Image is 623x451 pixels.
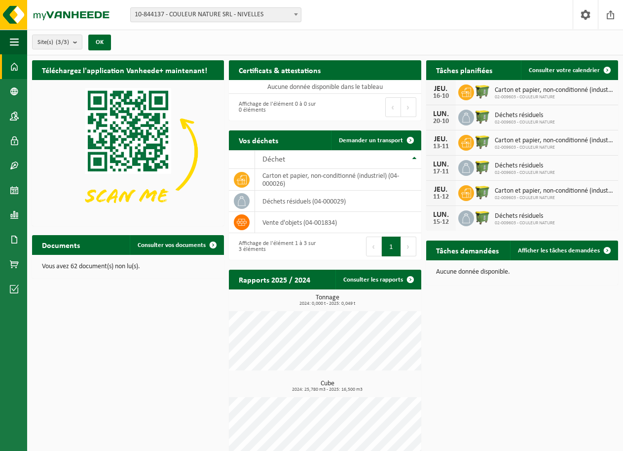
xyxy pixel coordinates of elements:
div: 16-10 [431,93,451,100]
button: 1 [382,237,401,256]
span: 02-009603 - COULEUR NATURE [495,195,613,201]
img: WB-1100-HPE-GN-50 [474,209,491,226]
count: (3/3) [56,39,69,45]
p: Aucune donnée disponible. [436,269,608,276]
span: 2024: 0,000 t - 2025: 0,049 t [234,301,421,306]
div: 17-11 [431,168,451,175]
img: WB-1100-HPE-GN-50 [474,133,491,150]
span: Carton et papier, non-conditionné (industriel) [495,137,613,145]
img: Download de VHEPlus App [32,80,224,224]
div: JEU. [431,85,451,93]
span: Consulter vos documents [138,242,206,248]
td: déchets résiduels (04-000029) [255,191,421,212]
div: Affichage de l'élément 0 à 0 sur 0 éléments [234,96,320,118]
span: Déchet [262,156,285,164]
iframe: chat widget [5,429,165,451]
a: Consulter votre calendrier [521,60,617,80]
a: Consulter vos documents [130,235,223,255]
span: 02-009603 - COULEUR NATURE [495,170,555,176]
h2: Certificats & attestations [229,60,330,80]
a: Afficher les tâches demandées [510,241,617,260]
div: 13-11 [431,143,451,150]
h2: Vos déchets [229,130,288,150]
div: LUN. [431,110,451,118]
img: WB-1100-HPE-GN-50 [474,184,491,201]
div: Affichage de l'élément 1 à 3 sur 3 éléments [234,236,320,257]
span: Afficher les tâches demandées [518,247,600,254]
span: Carton et papier, non-conditionné (industriel) [495,86,613,94]
span: 10-844137 - COULEUR NATURE SRL - NIVELLES [131,8,301,22]
h2: Téléchargez l'application Vanheede+ maintenant! [32,60,217,80]
td: carton et papier, non-conditionné (industriel) (04-000026) [255,169,421,191]
div: LUN. [431,161,451,168]
button: OK [88,35,111,50]
span: Déchets résiduels [495,112,555,120]
h2: Rapports 2025 / 2024 [229,270,320,289]
span: Carton et papier, non-conditionné (industriel) [495,187,613,195]
span: 10-844137 - COULEUR NATURE SRL - NIVELLES [130,7,301,22]
button: Previous [385,97,401,117]
span: Site(s) [37,35,69,50]
span: Déchets résiduels [495,212,555,220]
button: Next [401,237,416,256]
span: 02-009603 - COULEUR NATURE [495,220,555,226]
div: JEU. [431,135,451,143]
img: WB-1100-HPE-GN-50 [474,108,491,125]
span: 2024: 25,780 m3 - 2025: 16,500 m3 [234,387,421,392]
div: LUN. [431,211,451,219]
td: vente d'objets (04-001834) [255,212,421,233]
img: WB-1100-HPE-GN-50 [474,83,491,100]
div: 20-10 [431,118,451,125]
div: 15-12 [431,219,451,226]
h3: Tonnage [234,294,421,306]
img: WB-1100-HPE-GN-50 [474,159,491,175]
span: 02-009603 - COULEUR NATURE [495,120,555,125]
button: Site(s)(3/3) [32,35,82,49]
p: Vous avez 62 document(s) non lu(s). [42,263,214,270]
td: Aucune donnée disponible dans le tableau [229,80,421,94]
span: Consulter votre calendrier [529,67,600,74]
div: JEU. [431,186,451,194]
span: 02-009603 - COULEUR NATURE [495,145,613,151]
button: Next [401,97,416,117]
span: Demander un transport [339,137,403,144]
span: Déchets résiduels [495,162,555,170]
h3: Cube [234,380,421,392]
a: Demander un transport [331,130,420,150]
h2: Tâches demandées [426,241,509,260]
button: Previous [366,237,382,256]
h2: Tâches planifiées [426,60,502,80]
a: Consulter les rapports [335,270,420,289]
h2: Documents [32,235,90,254]
div: 11-12 [431,194,451,201]
span: 02-009603 - COULEUR NATURE [495,94,613,100]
